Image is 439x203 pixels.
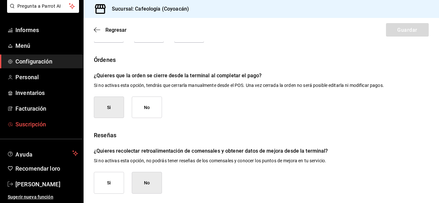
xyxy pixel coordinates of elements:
[132,97,162,118] button: No
[94,72,262,79] font: ¿Quieres que la orden se cierre desde la terminal al completar el pago?
[107,105,111,110] font: Si
[132,172,162,194] button: No
[94,27,127,33] button: Regresar
[15,89,45,96] font: Inventarios
[15,105,46,112] font: Facturación
[17,4,61,9] font: Pregunta a Parrot AI
[94,97,124,118] button: Si
[15,27,39,33] font: Informes
[112,6,189,12] font: Sucursal: Cafeología (Coyoacán)
[15,121,46,128] font: Suscripción
[94,148,328,154] font: ¿Quieres recolectar retroalimentación de comensales y obtener datos de mejora desde la terminal?
[15,181,60,188] font: [PERSON_NAME]
[15,74,39,80] font: Personal
[144,105,150,110] font: No
[8,194,53,199] font: Sugerir nueva función
[94,83,384,88] font: Si no activas esta opción, tendrás que cerrarla manualmente desde el POS. Una vez cerrada la orde...
[107,180,111,185] font: Si
[94,56,116,63] font: Órdenes
[4,7,79,14] a: Pregunta a Parrot AI
[94,158,326,163] font: Si no activas esta opción, no podrás tener reseñas de los comensales y conocer los puntos de mejo...
[94,132,116,139] font: Reseñas
[15,42,31,49] font: Menú
[105,27,127,33] font: Regresar
[15,165,60,172] font: Recomendar loro
[15,151,33,158] font: Ayuda
[94,172,124,194] button: Si
[15,58,52,65] font: Configuración
[144,180,150,185] font: No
